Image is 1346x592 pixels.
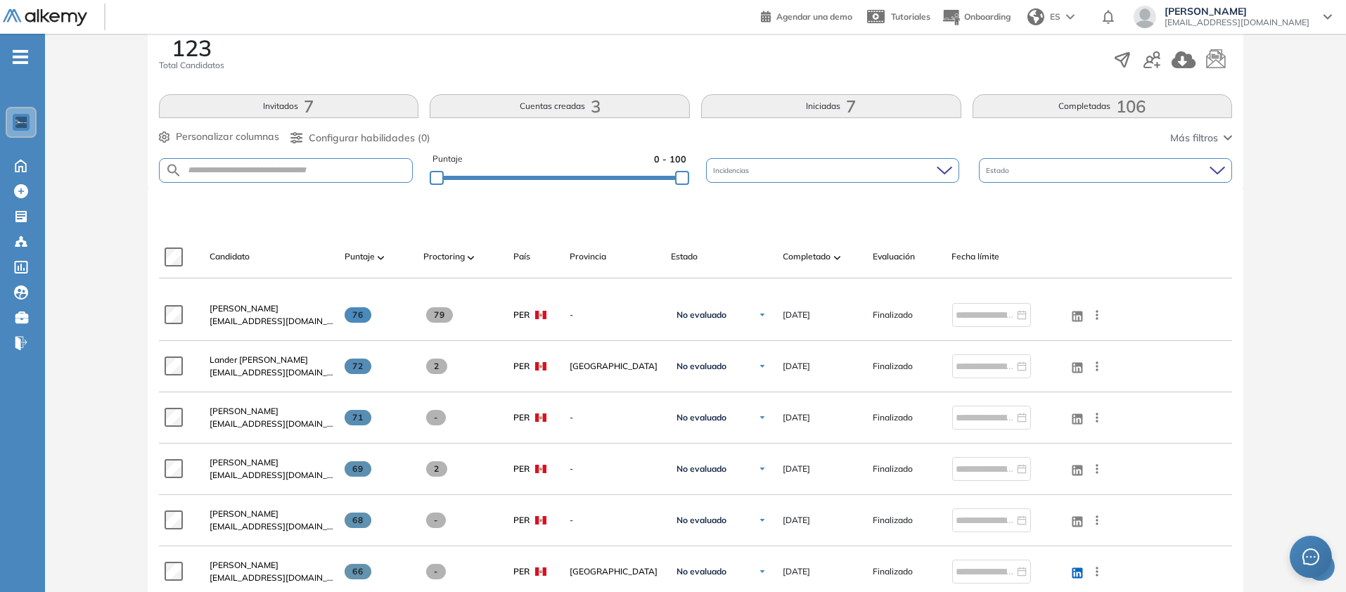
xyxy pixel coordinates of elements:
img: Ícono de flecha [758,311,767,319]
span: Tutoriales [891,11,930,22]
a: [PERSON_NAME] [210,508,333,520]
span: [GEOGRAPHIC_DATA] [570,360,660,373]
img: Ícono de flecha [758,567,767,576]
img: https://assets.alkemy.org/workspaces/1802/d452bae4-97f6-47ab-b3bf-1c40240bc960.jpg [15,117,27,128]
span: Finalizado [873,463,914,475]
span: [PERSON_NAME] [210,560,278,570]
span: PER [513,309,530,321]
span: Puntaje [345,250,375,263]
span: 72 [345,359,372,374]
span: [DATE] [783,514,811,527]
span: [EMAIL_ADDRESS][DOMAIN_NAME] [210,572,333,584]
span: 79 [426,307,454,323]
span: PER [513,360,530,373]
span: Completado [783,250,831,263]
span: Más filtros [1170,131,1218,146]
span: - [570,514,660,527]
span: Configurar habilidades (0) [309,131,430,146]
button: Más filtros [1170,131,1232,146]
span: Fecha límite [952,250,1000,263]
img: [missing "en.ARROW_ALT" translation] [378,256,385,260]
a: [PERSON_NAME] [210,559,333,572]
a: Lander [PERSON_NAME] [210,354,333,366]
span: Candidato [210,250,250,263]
span: 0 - 100 [654,153,686,166]
img: arrow [1066,14,1075,20]
span: Incidencias [713,165,752,176]
span: PER [513,411,530,424]
img: PER [535,362,546,371]
span: [DATE] [783,411,811,424]
span: [GEOGRAPHIC_DATA] [570,565,660,578]
span: [EMAIL_ADDRESS][DOMAIN_NAME] [1165,17,1309,28]
span: 123 [172,37,212,59]
span: Finalizado [873,309,914,321]
img: PER [535,413,546,422]
img: Ícono de flecha [758,362,767,371]
span: [PERSON_NAME] [210,457,278,468]
img: Ícono de flecha [758,516,767,525]
button: Onboarding [942,2,1011,32]
span: [PERSON_NAME] [210,406,278,416]
span: 71 [345,410,372,425]
span: Estado [986,165,1012,176]
button: Invitados7 [159,94,419,118]
span: Puntaje [432,153,463,166]
span: [PERSON_NAME] [1165,6,1309,17]
img: [missing "en.ARROW_ALT" translation] [834,256,841,260]
button: Personalizar columnas [159,129,279,144]
button: Iniciadas7 [701,94,961,118]
span: Finalizado [873,514,914,527]
img: SEARCH_ALT [165,162,182,179]
span: - [426,564,447,579]
span: País [513,250,530,263]
span: No evaluado [677,309,726,321]
img: Ícono de flecha [758,465,767,473]
span: [DATE] [783,309,811,321]
span: [DATE] [783,360,811,373]
span: [EMAIL_ADDRESS][DOMAIN_NAME] [210,469,333,482]
span: message [1302,548,1320,566]
span: - [426,410,447,425]
span: [EMAIL_ADDRESS][DOMAIN_NAME] [210,366,333,379]
span: 68 [345,513,372,528]
span: 66 [345,564,372,579]
span: PER [513,565,530,578]
span: No evaluado [677,412,726,423]
img: PER [535,465,546,473]
img: PER [535,516,546,525]
span: 2 [426,359,448,374]
div: Incidencias [706,158,959,183]
a: Agendar una demo [761,7,852,24]
div: Estado [979,158,1232,183]
span: [PERSON_NAME] [210,508,278,519]
span: Personalizar columnas [176,129,279,144]
span: PER [513,463,530,475]
img: PER [535,311,546,319]
span: Proctoring [423,250,465,263]
span: Estado [671,250,698,263]
a: [PERSON_NAME] [210,302,333,315]
span: PER [513,514,530,527]
span: Total Candidatos [159,59,224,72]
span: [EMAIL_ADDRESS][DOMAIN_NAME] [210,418,333,430]
img: [missing "en.ARROW_ALT" translation] [468,256,475,260]
img: PER [535,567,546,576]
span: - [570,411,660,424]
span: [PERSON_NAME] [210,303,278,314]
span: Lander [PERSON_NAME] [210,354,308,365]
span: 69 [345,461,372,477]
span: [DATE] [783,463,811,475]
i: - [13,56,28,58]
span: ES [1050,11,1060,23]
button: Configurar habilidades (0) [290,131,430,146]
span: [EMAIL_ADDRESS][DOMAIN_NAME] [210,520,333,533]
button: Completadas106 [973,94,1233,118]
span: Onboarding [964,11,1011,22]
img: Logo [3,9,87,27]
span: [EMAIL_ADDRESS][DOMAIN_NAME] [210,315,333,328]
img: world [1027,8,1044,25]
span: 76 [345,307,372,323]
span: [DATE] [783,565,811,578]
span: Finalizado [873,411,914,424]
